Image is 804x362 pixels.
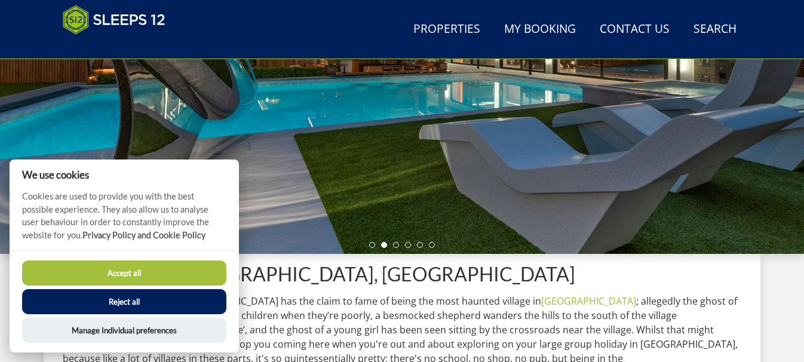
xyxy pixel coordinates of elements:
a: [GEOGRAPHIC_DATA] [541,294,636,308]
button: Manage Individual preferences [22,318,226,343]
button: Reject all [22,289,226,314]
button: Accept all [22,260,226,286]
a: Search [689,16,741,43]
h1: Bowerchalke, [GEOGRAPHIC_DATA], [GEOGRAPHIC_DATA] [63,263,741,284]
p: Cookies are used to provide you with the best possible experience. They also allow us to analyse ... [10,190,239,250]
a: My Booking [499,16,581,43]
a: Properties [409,16,485,43]
iframe: Customer reviews powered by Trustpilot [57,42,182,52]
a: Privacy Policy and Cookie Policy [82,230,205,240]
a: Contact Us [595,16,674,43]
h2: We use cookies [10,169,239,180]
img: Sleeps 12 [63,5,165,35]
